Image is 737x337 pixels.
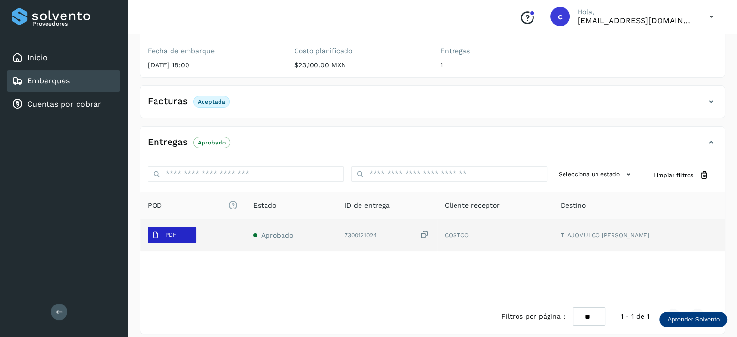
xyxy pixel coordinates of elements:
p: cuentasespeciales8_met@castores.com.mx [578,16,694,25]
label: Entregas [440,47,571,55]
p: Aprobado [198,139,226,146]
p: Hola, [578,8,694,16]
div: Aprender Solvento [659,312,727,327]
label: Costo planificado [294,47,425,55]
div: FacturasAceptada [140,94,725,118]
span: Aprobado [261,231,293,239]
span: Limpiar filtros [653,171,693,179]
button: Selecciona un estado [555,166,638,182]
span: ID de entrega [345,200,390,210]
a: Embarques [27,76,70,85]
h4: Facturas [148,96,188,107]
span: Destino [561,200,586,210]
span: 1 - 1 de 1 [621,311,649,321]
a: Cuentas por cobrar [27,99,101,109]
span: Estado [253,200,276,210]
div: Cuentas por cobrar [7,94,120,115]
p: $23,100.00 MXN [294,61,425,69]
button: PDF [148,227,196,243]
div: EntregasAprobado [140,134,725,159]
td: TLAJOMULCO [PERSON_NAME] [553,219,725,251]
div: 7300121024 [345,230,429,240]
span: Cliente receptor [445,200,500,210]
span: Filtros por página : [502,311,565,321]
p: Aprender Solvento [667,316,720,323]
p: 1 [440,61,571,69]
span: POD [148,200,238,210]
p: [DATE] 18:00 [148,61,279,69]
div: Embarques [7,70,120,92]
p: Proveedores [32,20,116,27]
a: Inicio [27,53,47,62]
td: COSTCO [437,219,553,251]
div: Inicio [7,47,120,68]
p: PDF [165,231,176,238]
label: Fecha de embarque [148,47,279,55]
p: Aceptada [198,98,225,105]
h4: Entregas [148,137,188,148]
button: Limpiar filtros [645,166,717,184]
